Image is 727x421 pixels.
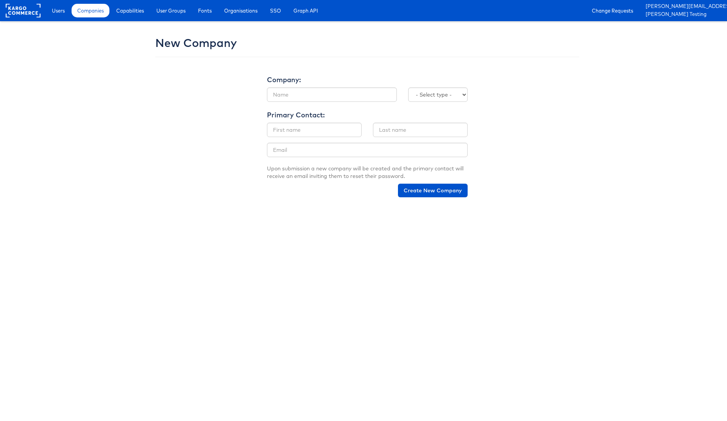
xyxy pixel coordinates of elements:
a: Fonts [192,4,217,17]
span: Organisations [224,7,257,14]
span: Graph API [293,7,318,14]
a: Change Requests [586,4,639,17]
span: Capabilities [116,7,144,14]
a: [PERSON_NAME] Testing [646,11,721,19]
input: Email [267,143,468,157]
h4: Primary Contact: [267,111,468,119]
button: Create New Company [398,184,468,197]
a: Companies [72,4,109,17]
span: Users [52,7,65,14]
input: First name [267,123,362,137]
span: SSO [270,7,281,14]
h2: New Company [155,37,579,49]
span: User Groups [156,7,186,14]
input: Name [267,87,397,102]
a: User Groups [151,4,191,17]
select: Choose from either Internal (staff) or External (client) [408,87,468,102]
span: Fonts [198,7,212,14]
span: Companies [77,7,104,14]
a: Graph API [288,4,324,17]
a: SSO [264,4,287,17]
a: [PERSON_NAME][EMAIL_ADDRESS][PERSON_NAME][DOMAIN_NAME] [646,3,721,11]
a: Capabilities [111,4,150,17]
p: Upon submission a new company will be created and the primary contact will receive an email invit... [267,165,468,180]
a: Organisations [218,4,263,17]
a: Users [46,4,70,17]
input: Last name [373,123,468,137]
h4: Company: [267,76,468,84]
